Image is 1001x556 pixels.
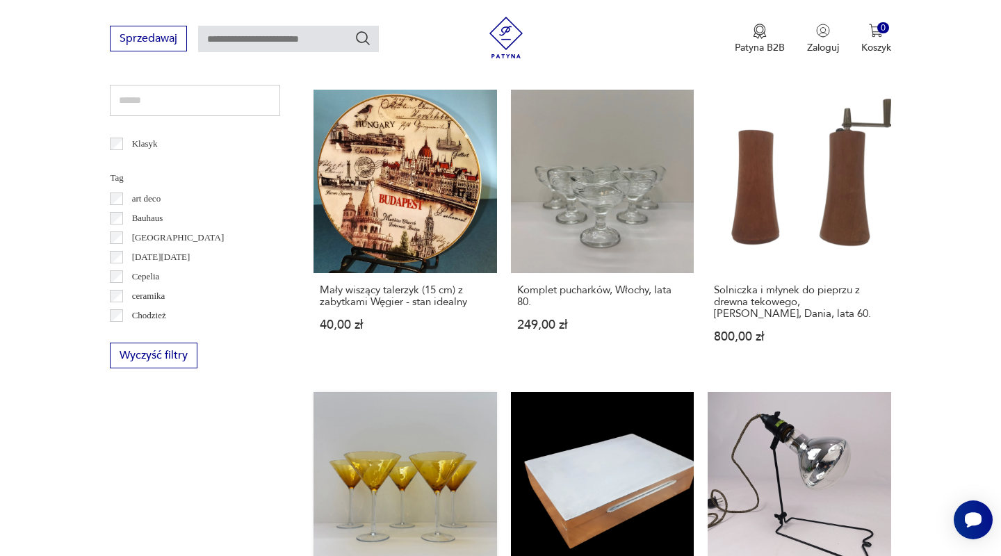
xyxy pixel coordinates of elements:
[132,288,165,304] p: ceramika
[861,41,891,54] p: Koszyk
[320,319,490,331] p: 40,00 zł
[110,343,197,368] button: Wyczyść filtry
[314,90,496,369] a: Mały wiszący talerzyk (15 cm) z zabytkami Węgier - stan idealnyMały wiszący talerzyk (15 cm) z za...
[735,41,785,54] p: Patyna B2B
[714,284,884,320] h3: Solniczka i młynek do pieprzu z drewna tekowego, [PERSON_NAME], Dania, lata 60.
[110,35,187,44] a: Sprzedawaj
[355,30,371,47] button: Szukaj
[132,250,190,265] p: [DATE][DATE]
[517,284,687,308] h3: Komplet pucharków, Włochy, lata 80.
[132,269,160,284] p: Cepelia
[877,22,889,34] div: 0
[816,24,830,38] img: Ikonka użytkownika
[110,170,280,186] p: Tag
[132,230,225,245] p: [GEOGRAPHIC_DATA]
[807,24,839,54] button: Zaloguj
[132,327,165,343] p: Ćmielów
[132,308,166,323] p: Chodzież
[807,41,839,54] p: Zaloguj
[954,500,993,539] iframe: Smartsupp widget button
[485,17,527,58] img: Patyna - sklep z meblami i dekoracjami vintage
[735,24,785,54] button: Patyna B2B
[132,191,161,206] p: art deco
[708,90,890,369] a: Solniczka i młynek do pieprzu z drewna tekowego, Laurids Lonborg, Dania, lata 60.Solniczka i młyn...
[517,319,687,331] p: 249,00 zł
[320,284,490,308] h3: Mały wiszący talerzyk (15 cm) z zabytkami Węgier - stan idealny
[110,26,187,51] button: Sprzedawaj
[132,211,163,226] p: Bauhaus
[735,24,785,54] a: Ikona medaluPatyna B2B
[714,331,884,343] p: 800,00 zł
[511,90,694,369] a: Komplet pucharków, Włochy, lata 80.Komplet pucharków, Włochy, lata 80.249,00 zł
[861,24,891,54] button: 0Koszyk
[869,24,883,38] img: Ikona koszyka
[132,136,158,152] p: Klasyk
[753,24,767,39] img: Ikona medalu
